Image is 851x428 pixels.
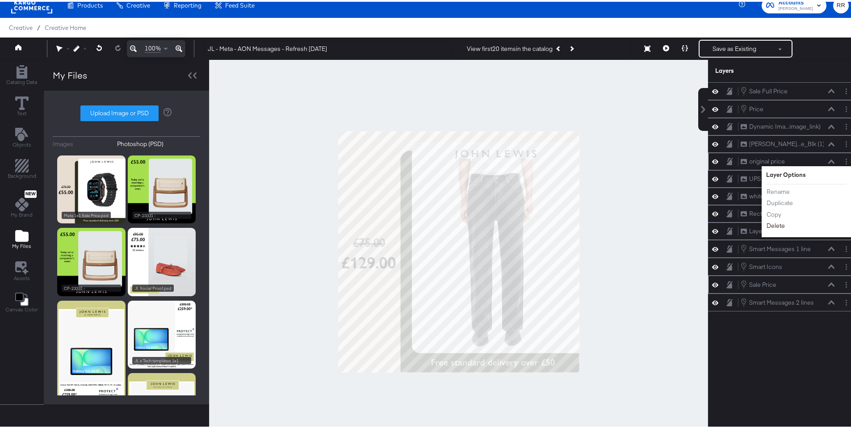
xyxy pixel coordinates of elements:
div: My Files [53,67,87,80]
div: Layer 1 [749,225,769,234]
button: Layer 1 [740,225,770,234]
div: Layer Options [766,169,847,177]
button: original price [740,155,785,164]
span: Assets [14,273,30,280]
button: Photoshop (PSD) [117,138,201,147]
span: Text [17,108,27,115]
button: NewMy Brand [5,187,38,220]
div: Sale Full Price [749,85,788,94]
div: UPS messaging [749,173,792,181]
div: Smart Messages 2 lines [749,297,814,305]
button: Smart Messages 2 lines [740,296,814,306]
button: Rename [766,185,790,195]
button: Next Product [565,39,578,55]
button: Duplicate [766,197,793,206]
span: My Brand [11,210,33,217]
div: original price [749,155,785,164]
div: Smart Icons [749,261,782,269]
button: Price [740,102,764,112]
button: Copy [766,208,782,218]
span: [PERSON_NAME] [779,4,813,11]
div: Price [749,103,763,112]
button: Sale Price [740,278,777,288]
button: Images [53,138,110,147]
span: 100% [145,42,161,51]
div: View first 20 items in the catalog [467,43,553,51]
button: Delete [766,219,785,229]
button: Save as Existing [700,39,769,55]
button: UPS messaging [740,172,793,182]
button: Sale Full Price [740,84,788,94]
div: Dynamic Ima...image_link) [749,121,821,129]
button: Rectangle 1533 [740,207,793,217]
div: Images [53,138,73,147]
button: Layer Options [842,103,851,112]
span: Catalog Data [6,77,37,84]
button: Add Rectangle [2,155,42,181]
div: Sale Price [749,279,776,287]
span: New [25,189,37,195]
span: My Files [12,241,31,248]
button: Layer Options [842,296,851,306]
button: Smart Icons [740,260,783,270]
div: Layers [715,65,806,73]
button: Layer Options [842,85,851,94]
button: Text [10,92,34,118]
div: Photoshop (PSD) [117,138,163,147]
button: Assets [8,257,35,283]
span: Objects [13,139,31,147]
button: Smart Messages 1 line [740,242,811,252]
button: Layer Options [842,155,851,164]
div: Rectangle 1533 [749,208,793,216]
button: Layer Options [842,278,851,288]
button: Add Files [7,226,37,251]
span: / [33,22,45,29]
span: Background [8,171,36,178]
div: Smart Messages 1 line [749,243,811,252]
button: white backg... if needed) [740,190,816,199]
button: Layer Options [842,138,851,147]
div: white backg... if needed) [749,190,816,199]
span: Canvas Color [5,304,38,311]
button: [PERSON_NAME]...e_Blk (1) 1 [740,138,824,147]
div: [PERSON_NAME]...e_Blk (1) 1 [749,138,824,147]
button: Previous Product [553,39,565,55]
span: Creative [9,22,33,29]
button: Add Rectangle [1,61,42,87]
a: Creative Home [45,22,86,29]
button: Dynamic Ima...image_link) [740,120,821,130]
button: Add Text [7,124,37,149]
button: Layer Options [842,243,851,252]
button: Layer Options [842,120,851,130]
button: Layer Options [842,260,851,270]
